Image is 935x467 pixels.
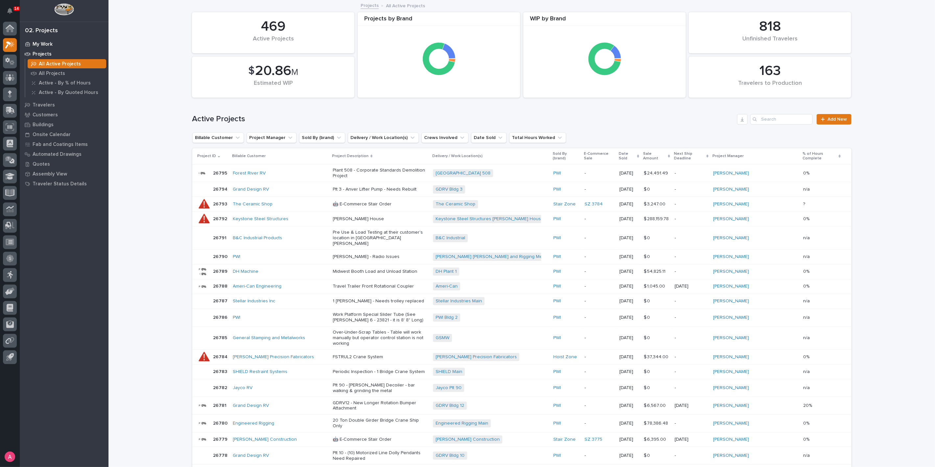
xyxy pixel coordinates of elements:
[291,68,298,77] span: M
[20,179,108,189] a: Traveler Status Details
[213,253,229,260] p: 26790
[33,161,50,167] p: Quotes
[619,235,639,241] p: [DATE]
[20,49,108,59] a: Projects
[213,314,229,320] p: 26786
[213,200,229,207] p: 26793
[192,212,851,226] tr: 2679226792 Keystone Steel Structures [PERSON_NAME] HouseKeystone Steel Structures [PERSON_NAME] H...
[192,182,851,197] tr: 2679426794 Grand Design RV Plt 3 - Anver Lifter Pump - Needs RebuiltGDRV Bldg 3 PWI -[DATE]$ 0$ 0...
[213,297,229,304] p: 26787
[192,309,851,326] tr: 2678626786 PWI Work Platform Special Slider Tube (See [PERSON_NAME] 6 - 23821 - it is 8' 8" Long)...
[33,181,87,187] p: Traveler Status Details
[585,284,614,289] p: -
[192,264,851,279] tr: 2678926789 DH Machine Midwest Booth Load and Unload StationDH Plant 1 PWI -[DATE]$ 54,825.11$ 54,...
[803,314,811,320] p: n/a
[713,437,749,442] a: [PERSON_NAME]
[39,71,65,77] p: All Projects
[233,403,269,409] a: Grand Design RV
[14,6,19,11] p: 14
[436,437,500,442] a: [PERSON_NAME] Construction
[675,437,708,442] p: [DATE]
[644,314,652,320] p: $ 0
[213,353,229,360] p: 26784
[553,335,561,341] a: PWI
[436,171,491,176] a: [GEOGRAPHIC_DATA] 508
[553,235,561,241] a: PWI
[213,234,228,241] p: 26791
[25,69,108,78] a: All Projects
[585,403,614,409] p: -
[509,132,566,143] button: Total Hours Worked
[192,114,735,124] h1: Active Projects
[644,334,652,341] p: $ 0
[203,18,343,35] div: 469
[553,385,561,391] a: PWI
[803,282,811,289] p: 0%
[3,4,17,18] button: Notifications
[817,114,851,125] a: Add New
[233,315,241,320] a: PWI
[675,171,708,176] p: -
[675,403,708,409] p: [DATE]
[192,414,851,432] tr: 2678026780 Engineered Rigging 20 Ton Double Girder Bridge Crane Ship OnlyEngineered Rigging Main ...
[585,335,614,341] p: -
[192,279,851,294] tr: 2678826788 Ameri-Can Engineering Travel Trailer Front Rotational CouplerAmeri-Can PWI -[DATE]$ 1,...
[675,315,708,320] p: -
[803,297,811,304] p: n/a
[675,284,708,289] p: [DATE]
[39,90,98,96] p: Active - By Quoted Hours
[700,63,840,79] div: 163
[619,315,639,320] p: [DATE]
[644,200,667,207] p: $ 3,247.00
[333,450,428,461] p: Plt 10 - (10) Motorized Line Dolly Pendants Need Repaired
[553,269,561,274] a: PWI
[803,435,811,442] p: 0%
[675,298,708,304] p: -
[644,435,668,442] p: $ 6,395.00
[585,315,614,320] p: -
[713,254,749,260] a: [PERSON_NAME]
[619,269,639,274] p: [DATE]
[213,185,229,192] p: 26794
[713,354,749,360] a: [PERSON_NAME]
[192,432,851,447] tr: 2677926779 [PERSON_NAME] Construction 🤖 E-Commerce Stair Order[PERSON_NAME] Construction Stair Zo...
[585,437,602,442] a: SZ 3775
[553,216,561,222] a: PWI
[803,419,811,426] p: 0%
[192,364,851,379] tr: 2678326783 SHIELD Restraint Systems Periodic Inspection - 1 Bridge Crane SystemSHIELD Main PWI -[...
[803,150,837,162] p: % of Hours Complete
[33,51,52,57] p: Projects
[192,447,851,465] tr: 2677826778 Grand Design RV Plt 10 - (10) Motorized Line Dolly Pendants Need RepairedGDRV Bldg 10 ...
[553,201,576,207] a: Stair Zone
[585,421,614,426] p: -
[436,298,482,304] a: Stellar Industries Main
[213,435,229,442] p: 26779
[803,268,811,274] p: 0%
[25,88,108,97] a: Active - By Quoted Hours
[713,269,749,274] a: [PERSON_NAME]
[803,215,811,222] p: 0%
[585,269,614,274] p: -
[233,201,273,207] a: The Ceramic Shop
[436,354,517,360] a: [PERSON_NAME] Precision Fabricators
[20,129,108,139] a: Onsite Calendar
[828,117,847,122] span: Add New
[803,334,811,341] p: n/a
[436,385,462,391] a: Jayco Plt 90
[674,150,705,162] p: Next Ship Deadline
[713,187,749,192] a: [PERSON_NAME]
[233,254,241,260] a: PWI
[333,298,428,304] p: 1 [PERSON_NAME] - Needs trolley replaced
[436,254,546,260] a: [PERSON_NAME] [PERSON_NAME] and Rigging Meta
[713,235,749,241] a: [PERSON_NAME]
[233,284,282,289] a: Ameri-Can Engineering
[33,171,67,177] p: Assembly View
[585,369,614,375] p: -
[619,421,639,426] p: [DATE]
[233,216,289,222] a: Keystone Steel Structures
[585,453,614,458] p: -
[198,152,216,160] p: Project ID
[333,312,428,323] p: Work Platform Special Slider Tube (See [PERSON_NAME] 6 - 23821 - it is 8' 8" Long)
[553,453,561,458] a: PWI
[233,171,266,176] a: Forest River RV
